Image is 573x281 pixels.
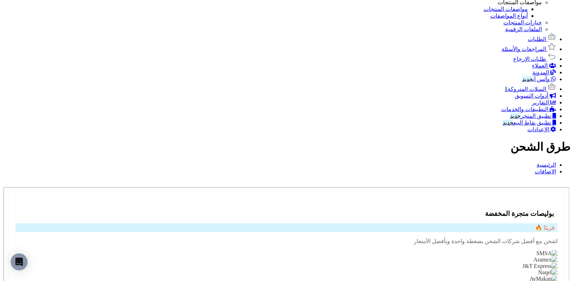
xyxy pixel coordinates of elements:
[510,113,556,119] a: تطبيق المتجرجديد
[515,93,548,99] span: أدوات التسويق
[522,76,550,82] span: وآتس آب
[501,106,556,112] a: التطبيقات والخدمات
[513,56,556,62] a: طلبات الإرجاع
[515,93,556,99] a: أدوات التسويق
[505,26,542,32] a: الملفات الرقمية
[532,69,549,75] span: المدونة
[502,46,556,52] a: المراجعات والأسئلة
[501,106,548,112] span: التطبيقات والخدمات
[510,140,570,153] b: طرق الشحن
[537,162,556,168] a: الرئيسية
[522,263,557,269] img: J&T Express
[533,257,557,263] img: Aramex
[505,86,508,92] span: 1
[513,56,546,62] span: طلبات الإرجاع
[532,63,548,69] span: العملاء
[510,113,521,119] span: جديد
[527,126,556,132] a: الإعدادات
[536,250,557,257] img: SMSA
[503,19,542,25] a: خيارات المنتجات
[535,168,556,174] a: الاضافات
[503,120,513,126] span: جديد
[522,76,533,82] span: جديد
[510,113,551,119] span: تطبيق المتجر
[16,223,557,232] p: قريبًا 🔥
[11,253,28,270] div: Open Intercom Messenger
[528,36,556,42] a: الطلبات
[505,86,556,92] a: السلات المتروكة1
[532,63,556,69] a: العملاء
[527,126,549,132] span: الإعدادات
[532,99,556,105] a: التقارير
[522,76,556,82] a: وآتس آبجديد
[528,36,546,42] span: الطلبات
[502,46,546,52] span: المراجعات والأسئلة
[490,13,528,19] a: أنواع المواصفات
[532,69,556,75] a: المدونة
[505,86,546,92] span: السلات المتروكة
[16,238,557,245] p: اشحن مع أفضل شركات الشحن بضغطة واحدة وبأفضل الأسعار
[16,210,557,218] h3: بوليصات متجرة المخفضة
[503,120,556,126] a: تطبيق نقاط البيعجديد
[538,269,557,276] img: Naqel
[503,120,551,126] span: تطبيق نقاط البيع
[532,99,549,105] span: التقارير
[484,6,528,12] a: مواصفات المنتجات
